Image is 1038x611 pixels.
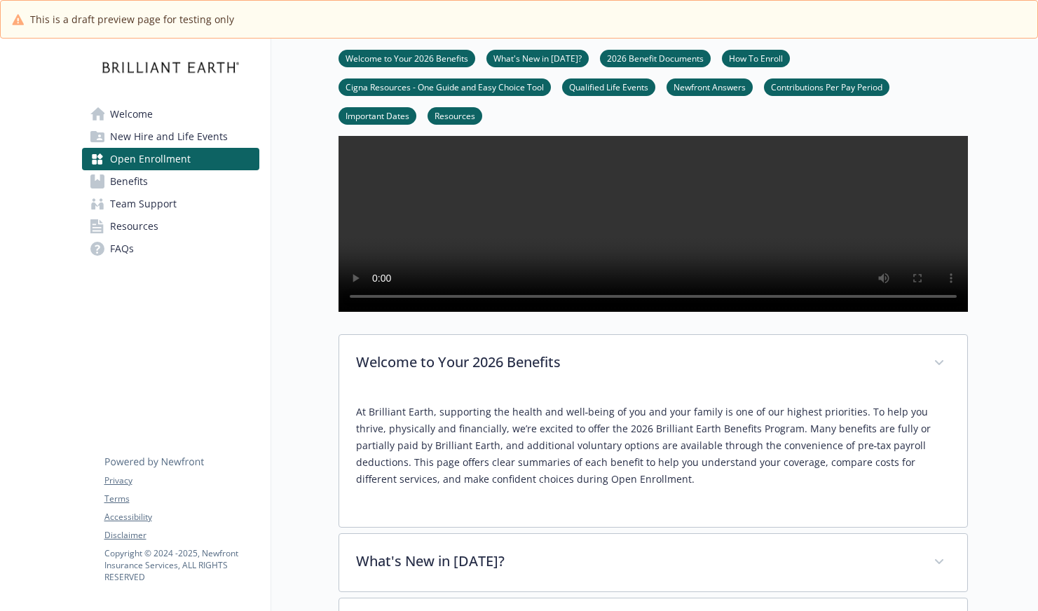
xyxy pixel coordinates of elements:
[82,148,259,170] a: Open Enrollment
[722,51,790,64] a: How To Enroll
[339,51,475,64] a: Welcome to Your 2026 Benefits
[110,170,148,193] span: Benefits
[82,170,259,193] a: Benefits
[110,125,228,148] span: New Hire and Life Events
[104,474,259,487] a: Privacy
[110,193,177,215] span: Team Support
[30,12,234,27] span: This is a draft preview page for testing only
[82,103,259,125] a: Welcome
[82,125,259,148] a: New Hire and Life Events
[356,404,950,488] p: At Brilliant Earth, supporting the health and well‑being of you and your family is one of our hig...
[339,335,967,392] div: Welcome to Your 2026 Benefits
[110,103,153,125] span: Welcome
[356,551,917,572] p: What's New in [DATE]?
[600,51,711,64] a: 2026 Benefit Documents
[110,238,134,260] span: FAQs
[339,534,967,591] div: What's New in [DATE]?
[667,80,753,93] a: Newfront Answers
[356,352,917,373] p: Welcome to Your 2026 Benefits
[110,215,158,238] span: Resources
[104,547,259,583] p: Copyright © 2024 - 2025 , Newfront Insurance Services, ALL RIGHTS RESERVED
[339,80,551,93] a: Cigna Resources - One Guide and Easy Choice Tool
[104,511,259,523] a: Accessibility
[339,109,416,122] a: Important Dates
[110,148,191,170] span: Open Enrollment
[764,80,889,93] a: Contributions Per Pay Period
[104,493,259,505] a: Terms
[562,80,655,93] a: Qualified Life Events
[339,392,967,527] div: Welcome to Your 2026 Benefits
[104,529,259,542] a: Disclaimer
[428,109,482,122] a: Resources
[82,238,259,260] a: FAQs
[82,193,259,215] a: Team Support
[82,215,259,238] a: Resources
[486,51,589,64] a: What's New in [DATE]?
